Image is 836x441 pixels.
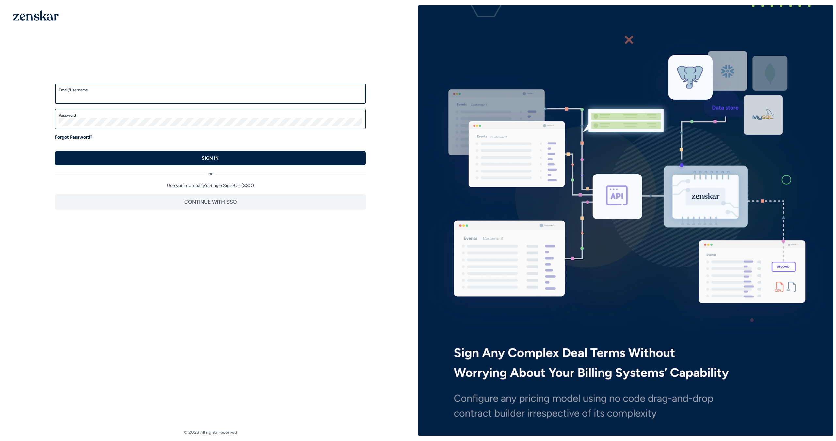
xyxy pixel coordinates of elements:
[55,194,366,210] button: CONTINUE WITH SSO
[55,134,92,141] a: Forgot Password?
[55,165,366,177] div: or
[3,429,418,436] footer: © 2023 All rights reserved
[59,87,362,93] label: Email/Username
[55,182,366,189] p: Use your company's Single Sign-On (SSO)
[13,10,59,21] img: 1OGAJ2xQqyY4LXKgY66KYq0eOWRCkrZdAb3gUhuVAqdWPZE9SRJmCz+oDMSn4zDLXe31Ii730ItAGKgCKgCCgCikA4Av8PJUP...
[55,151,366,165] button: SIGN IN
[59,113,362,118] label: Password
[202,155,219,161] p: SIGN IN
